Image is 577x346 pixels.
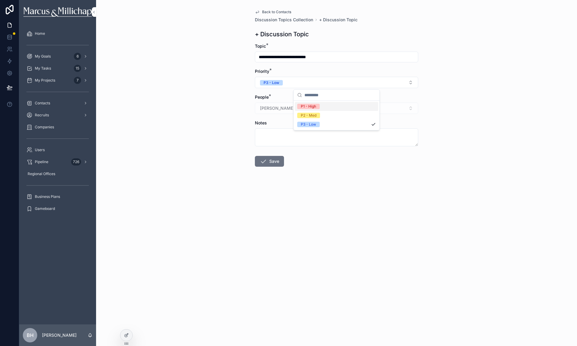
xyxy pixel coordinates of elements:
[23,7,92,17] img: App logo
[262,10,291,14] span: Back to Contacts
[23,145,92,155] a: Users
[255,69,269,74] span: Priority
[255,77,418,88] button: Select Button
[35,54,51,59] span: My Goals
[294,101,379,130] div: Suggestions
[319,17,358,23] a: + Discussion Topic
[42,332,77,338] p: [PERSON_NAME]
[23,51,92,62] a: My Goals6
[255,156,284,167] button: Save
[255,30,309,38] h1: + Discussion Topic
[35,206,55,211] span: Gameboard
[71,158,81,166] div: 726
[301,113,316,118] div: P2 - Med
[23,110,92,121] a: Recruits
[255,10,291,14] a: Back to Contacts
[35,31,45,36] span: Home
[74,77,81,84] div: 7
[23,169,92,179] a: Regional Offices
[23,63,92,74] a: My Tasks15
[23,28,92,39] a: Home
[35,148,45,152] span: Users
[301,122,316,127] div: P3 - Low
[19,24,96,222] div: scrollable content
[35,113,49,118] span: Recruits
[74,53,81,60] div: 6
[301,104,316,109] div: P1 - High
[23,203,92,214] a: Gameboard
[35,66,51,71] span: My Tasks
[28,172,55,176] span: Regional Offices
[255,120,267,125] span: Notes
[255,94,269,100] span: People
[27,332,34,339] span: BH
[23,157,92,167] a: Pipeline726
[35,194,60,199] span: Business Plans
[23,191,92,202] a: Business Plans
[35,101,50,106] span: Contacts
[255,17,313,23] a: Discussion Topics Collection
[74,65,81,72] div: 15
[255,43,266,49] span: Topic
[35,125,54,130] span: Companies
[264,80,279,85] div: P3 - Low
[23,98,92,109] a: Contacts
[23,122,92,133] a: Companies
[23,75,92,86] a: My Projects7
[35,78,55,83] span: My Projects
[35,160,48,164] span: Pipeline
